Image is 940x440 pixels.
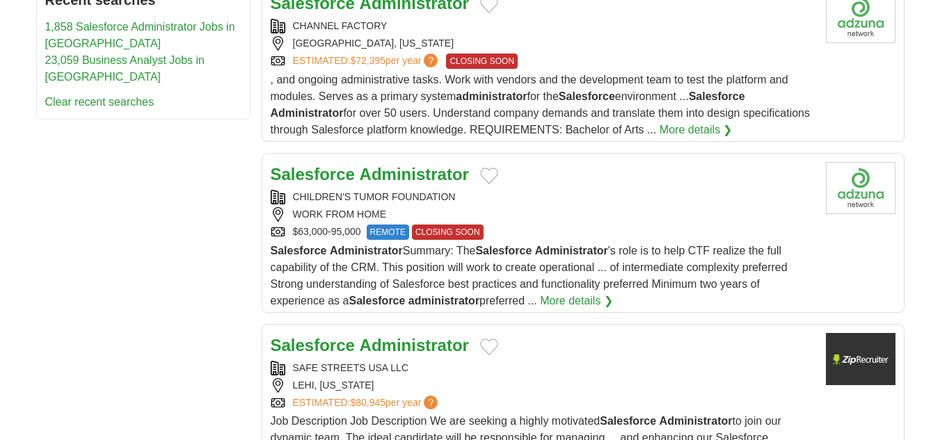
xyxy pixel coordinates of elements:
[424,396,438,409] span: ?
[535,245,608,256] strong: Administrator
[600,415,656,427] strong: Salesforce
[424,54,438,67] span: ?
[475,245,532,256] strong: Salesforce
[271,336,469,355] a: Salesforce Administrator
[456,90,527,102] strong: administrator
[271,107,344,119] strong: Administrator
[45,96,154,108] a: Clear recent searches
[350,55,385,66] span: $72,395
[350,397,385,408] span: $80,945
[271,225,815,240] div: $63,000-95,000
[826,333,895,385] img: Company logo
[271,165,355,184] strong: Salesforce
[408,295,479,307] strong: administrator
[480,339,498,355] button: Add to favorite jobs
[271,336,355,355] strong: Salesforce
[271,378,815,393] div: LEHI, [US_STATE]
[271,245,788,307] span: Summary: The 's role is to help CTF realize the full capability of the CRM. This position will wo...
[271,165,469,184] a: Salesforce Administrator
[271,190,815,204] div: CHILDREN'S TUMOR FOUNDATION
[330,245,403,256] strong: Administrator
[367,225,409,240] span: REMOTE
[45,54,205,83] a: 23,059 Business Analyst Jobs in [GEOGRAPHIC_DATA]
[412,225,484,240] span: CLOSING SOON
[446,54,518,69] span: CLOSING SOON
[360,165,469,184] strong: Administrator
[293,54,441,69] a: ESTIMATED:$72,395per year?
[826,162,895,214] img: Company logo
[293,396,441,410] a: ESTIMATED:$80,945per year?
[271,74,811,136] span: , and ongoing administrative tasks. Work with vendors and the development team to test the platfo...
[271,207,815,222] div: WORK FROM HOME
[660,122,733,138] a: More details ❯
[660,415,733,427] strong: Administrator
[689,90,745,102] strong: Salesforce
[271,361,815,375] div: SAFE STREETS USA LLC
[271,19,815,33] div: CHANNEL FACTORY
[360,336,469,355] strong: Administrator
[271,245,327,256] strong: Salesforce
[540,293,613,309] a: More details ❯
[271,36,815,51] div: [GEOGRAPHIC_DATA], [US_STATE]
[349,295,405,307] strong: Salesforce
[45,21,235,49] a: 1,858 Salesforce Administrator Jobs in [GEOGRAPHIC_DATA]
[559,90,615,102] strong: Salesforce
[480,168,498,184] button: Add to favorite jobs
